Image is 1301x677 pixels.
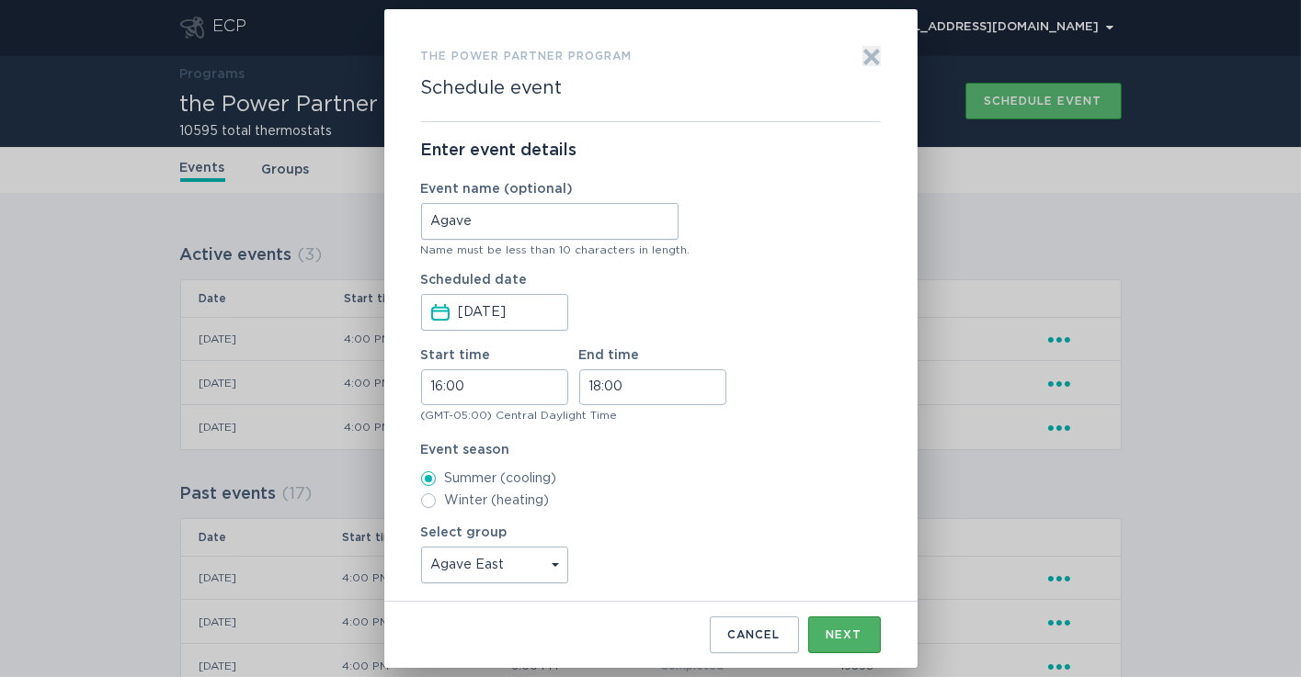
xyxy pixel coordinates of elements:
input: Summer (cooling) [421,471,436,486]
label: Event season [421,444,881,457]
input: Select a date [459,295,565,330]
input: End time [579,369,726,405]
button: Exit [862,46,881,66]
h3: the Power Partner program [421,46,633,66]
label: Event name (optional) [421,183,679,196]
p: Enter event details [421,141,881,161]
label: Select group [421,526,568,583]
h2: Schedule event [421,77,563,99]
input: Winter (heating) [421,493,436,508]
button: Next [808,616,881,653]
input: Start time [421,369,568,405]
div: Form to create an event [384,9,918,668]
label: Scheduled date [421,274,679,331]
select: Select group [421,547,568,583]
div: (GMT-05:00) Central Daylight Time [421,410,881,421]
div: Cancel [728,629,781,640]
label: Summer (cooling) [421,471,881,486]
label: Start time [421,349,568,405]
button: Scheduled dateSelect a date [431,302,450,322]
div: Name must be less than 10 characters in length. [421,244,881,255]
button: Cancel [710,616,799,653]
input: Event name (optional) [421,203,679,240]
label: Winter (heating) [421,493,881,508]
div: Next [827,629,862,640]
label: End time [579,349,726,405]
